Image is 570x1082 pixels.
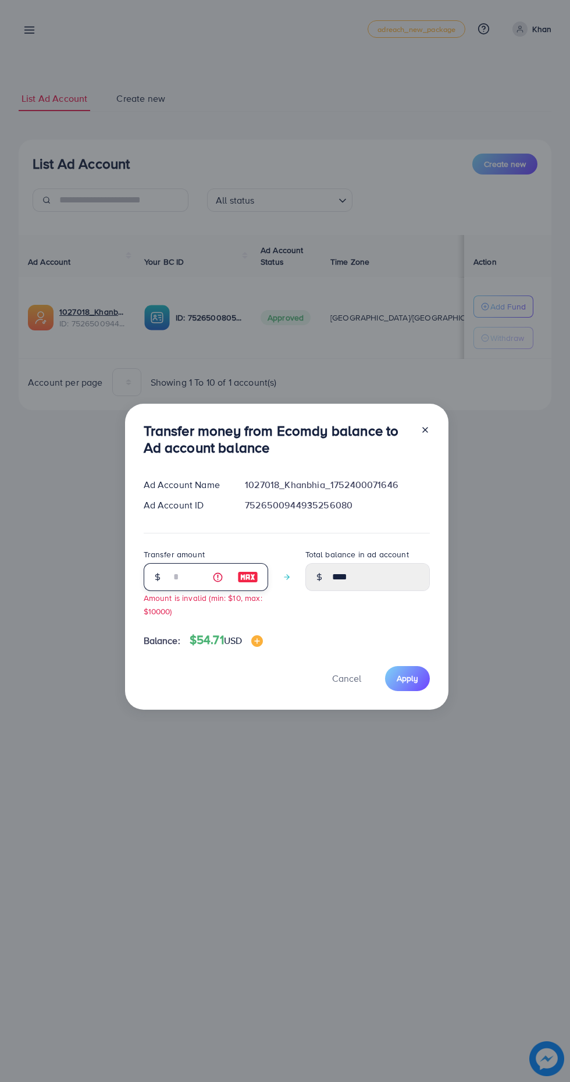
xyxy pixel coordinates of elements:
[224,634,242,647] span: USD
[385,666,430,691] button: Apply
[251,635,263,647] img: image
[318,666,376,691] button: Cancel
[332,672,361,685] span: Cancel
[144,634,180,647] span: Balance:
[236,478,439,492] div: 1027018_Khanbhia_1752400071646
[236,499,439,512] div: 7526500944935256080
[190,633,263,647] h4: $54.71
[397,672,418,684] span: Apply
[144,592,262,617] small: Amount is invalid (min: $10, max: $10000)
[144,422,411,456] h3: Transfer money from Ecomdy balance to Ad account balance
[305,549,409,560] label: Total balance in ad account
[144,549,205,560] label: Transfer amount
[134,478,236,492] div: Ad Account Name
[134,499,236,512] div: Ad Account ID
[237,570,258,584] img: image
